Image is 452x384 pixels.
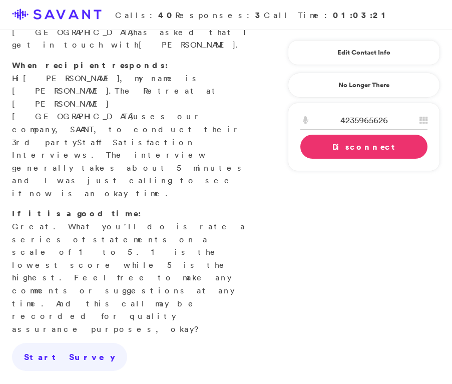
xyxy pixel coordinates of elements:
strong: 40 [158,10,175,21]
a: No Longer There [288,73,440,98]
strong: 3 [255,10,264,21]
strong: If it is a good time: [12,208,141,219]
p: Hi , my name is [PERSON_NAME]. uses our company, SAVANT, to conduct their 3rd party s. The interv... [12,59,250,200]
span: The Retreat at [PERSON_NAME][GEOGRAPHIC_DATA] [12,14,239,37]
span: [PERSON_NAME] [23,73,120,83]
span: [PERSON_NAME] [139,40,235,50]
span: Staff Satisfaction Interview [12,137,194,160]
a: Start Survey [12,343,127,371]
span: The Retreat at [PERSON_NAME][GEOGRAPHIC_DATA] [12,86,220,121]
p: Great. What you'll do is rate a series of statements on a scale of 1 to 5. 1 is the lowest score ... [12,207,250,335]
strong: 01:03:21 [333,10,390,21]
strong: When recipient responds: [12,60,168,71]
a: Edit Contact Info [300,45,427,61]
a: Disconnect [300,135,427,159]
